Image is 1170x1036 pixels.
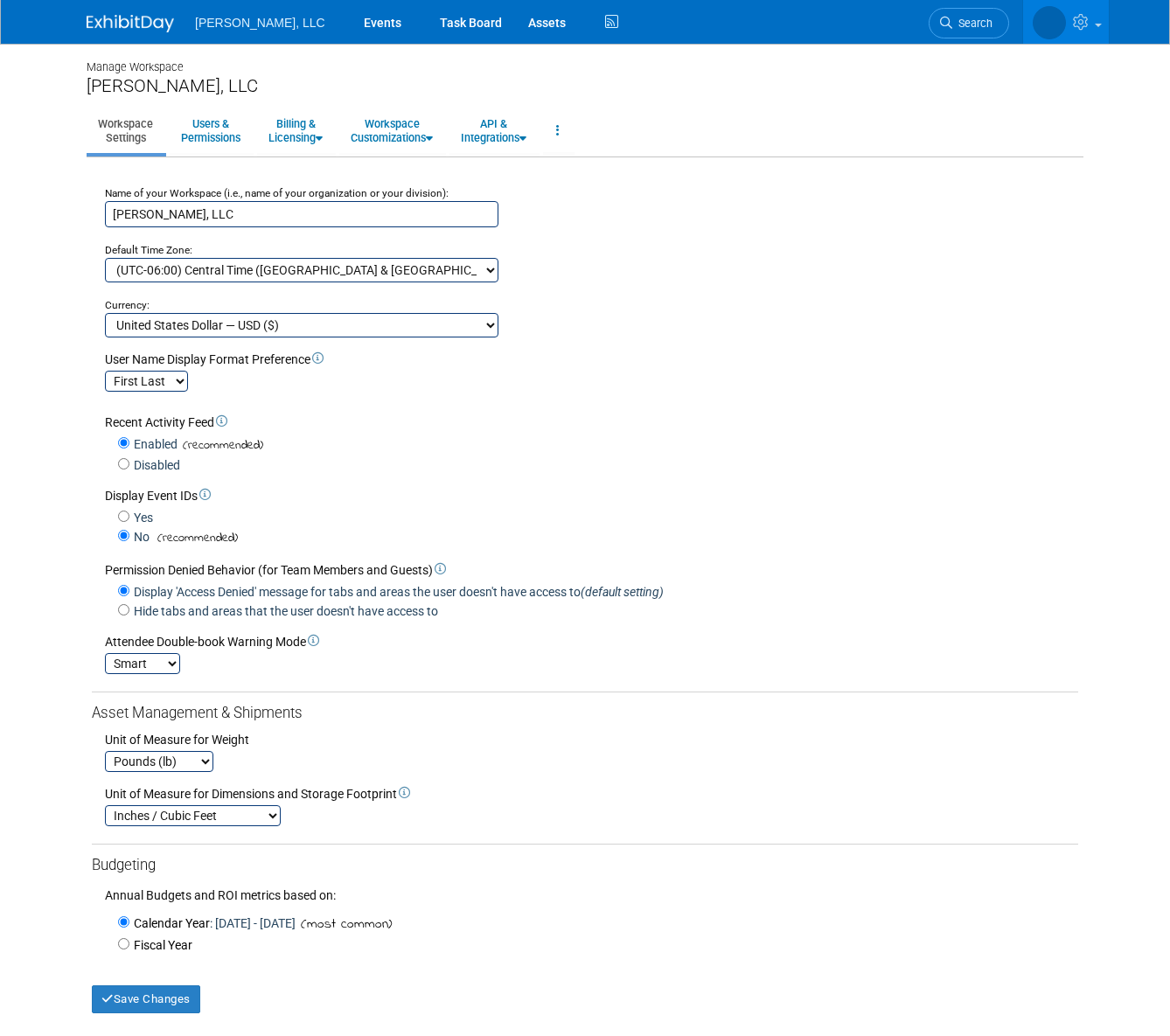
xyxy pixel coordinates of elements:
[1033,6,1066,39] img: Megan James
[92,855,1078,876] div: Budgeting
[105,731,1078,748] div: Unit of Measure for Weight
[105,201,498,227] input: Name of your organization
[170,109,252,152] a: Users &Permissions
[87,15,174,32] img: ExhibitDay
[92,703,1078,724] div: Asset Management & Shipments
[296,914,392,935] span: (most common)
[195,16,325,30] span: [PERSON_NAME], LLC
[105,487,1078,504] div: Display Event IDs
[105,244,192,256] small: Default Time Zone:
[87,75,1083,97] div: [PERSON_NAME], LLC
[92,876,1078,904] div: Annual Budgets and ROI metrics based on:
[105,561,1078,579] div: Permission Denied Behavior (for Team Members and Guests)
[581,585,664,599] i: (default setting)
[129,583,664,601] label: Display 'Access Denied' message for tabs and areas the user doesn't have access to
[449,109,538,152] a: API &Integrations
[952,17,992,30] span: Search
[87,109,164,152] a: WorkspaceSettings
[92,985,200,1013] button: Save Changes
[134,938,192,952] span: Fiscal Year
[257,109,334,152] a: Billing &Licensing
[87,44,1083,75] div: Manage Workspace
[105,187,449,199] small: Name of your Workspace (i.e., name of your organization or your division):
[105,633,1078,650] div: Attendee Double-book Warning Mode
[105,299,150,311] small: Currency:
[129,528,150,546] label: No
[105,351,1078,368] div: User Name Display Format Preference
[105,785,1078,803] div: Unit of Measure for Dimensions and Storage Footprint
[105,414,1078,431] div: Recent Activity Feed
[134,916,210,930] span: Calendar Year
[129,914,296,932] label: : [DATE] - [DATE]
[178,436,263,455] span: (recommended)
[129,509,153,526] label: Yes
[152,529,238,547] span: (recommended)
[339,109,444,152] a: WorkspaceCustomizations
[129,435,178,453] label: Enabled
[129,456,180,474] label: Disabled
[129,602,438,620] label: Hide tabs and areas that the user doesn't have access to
[929,8,1009,38] a: Search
